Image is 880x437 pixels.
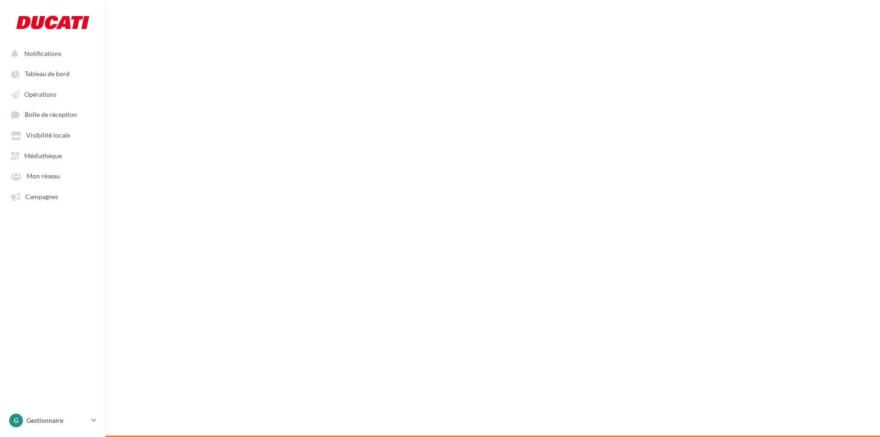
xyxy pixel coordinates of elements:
span: Boîte de réception [25,111,77,119]
span: Tableau de bord [25,70,70,78]
button: Notifications [5,45,96,61]
a: Tableau de bord [5,65,100,82]
a: G Gestionnaire [7,412,98,429]
a: Campagnes [5,188,100,205]
span: Notifications [24,50,61,57]
span: Médiathèque [24,152,62,160]
span: Mon réseau [27,172,60,180]
a: Opérations [5,86,100,102]
a: Visibilité locale [5,127,100,143]
a: Médiathèque [5,147,100,164]
span: Campagnes [25,193,58,200]
a: Mon réseau [5,167,100,184]
span: Visibilité locale [26,132,70,139]
a: Boîte de réception [5,106,100,123]
p: Gestionnaire [27,416,88,425]
span: G [14,416,18,425]
span: Opérations [24,90,56,98]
